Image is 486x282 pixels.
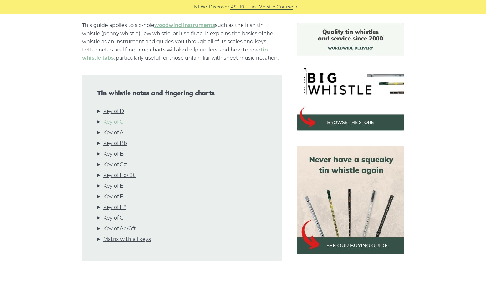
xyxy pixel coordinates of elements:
a: Key of Eb/D# [103,171,136,179]
a: Key of F# [103,203,126,211]
span: Tin whistle notes and fingering charts [97,89,267,97]
span: NEW: [194,3,207,11]
a: Key of Ab/G# [103,225,136,233]
a: Key of F [103,193,123,201]
a: Key of C# [103,161,127,169]
a: PST10 - Tin Whistle Course [230,3,293,11]
img: tin whistle buying guide [297,146,404,254]
img: BigWhistle Tin Whistle Store [297,23,404,131]
a: Key of C [103,118,124,126]
a: Key of Bb [103,139,127,147]
p: This guide applies to six-hole such as the Irish tin whistle (penny whistle), low whistle, or Iri... [82,21,282,62]
a: Key of B [103,150,124,158]
a: Key of E [103,182,123,190]
a: Key of A [103,129,123,137]
a: Matrix with all keys [103,235,151,243]
a: Key of D [103,107,124,115]
span: Discover [209,3,229,11]
a: woodwind instruments [154,22,215,28]
a: Key of G [103,214,124,222]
